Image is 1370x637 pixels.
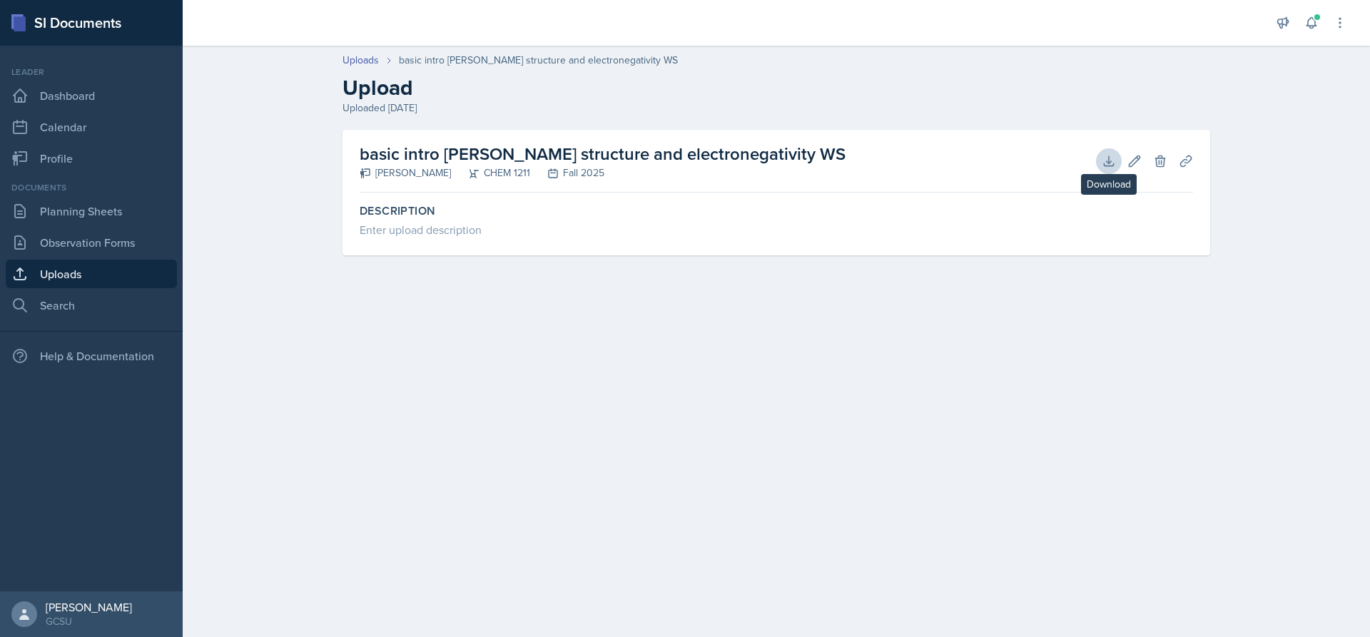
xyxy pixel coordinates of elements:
[342,53,379,68] a: Uploads
[6,228,177,257] a: Observation Forms
[342,75,1210,101] h2: Upload
[6,66,177,78] div: Leader
[342,101,1210,116] div: Uploaded [DATE]
[399,53,678,68] div: basic intro [PERSON_NAME] structure and electronegativity WS
[6,197,177,225] a: Planning Sheets
[360,165,451,180] div: [PERSON_NAME]
[6,81,177,110] a: Dashboard
[360,204,1193,218] label: Description
[6,113,177,141] a: Calendar
[360,141,846,167] h2: basic intro [PERSON_NAME] structure and electronegativity WS
[6,144,177,173] a: Profile
[360,221,1193,238] div: Enter upload description
[6,260,177,288] a: Uploads
[530,165,604,180] div: Fall 2025
[46,600,132,614] div: [PERSON_NAME]
[46,614,132,628] div: GCSU
[451,165,530,180] div: CHEM 1211
[1096,148,1122,174] button: Download
[6,181,177,194] div: Documents
[6,342,177,370] div: Help & Documentation
[6,291,177,320] a: Search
